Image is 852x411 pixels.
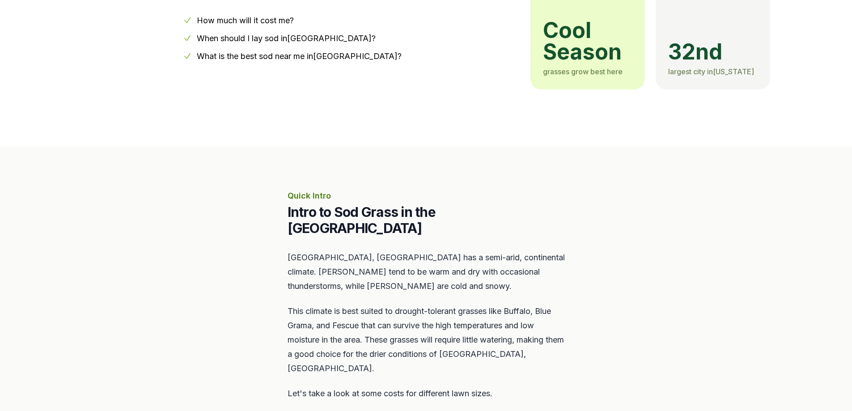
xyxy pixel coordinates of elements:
span: largest city in [US_STATE] [668,67,754,76]
span: grasses grow best here [543,67,623,76]
a: How much will it cost me? [197,16,294,25]
a: What is the best sod near me in[GEOGRAPHIC_DATA]? [197,51,402,61]
span: 32nd [668,41,758,63]
p: This climate is best suited to drought-tolerant grasses like Buffalo, Blue Grama, and Fescue that... [288,304,565,376]
p: [GEOGRAPHIC_DATA], [GEOGRAPHIC_DATA] has a semi-arid, continental climate. [PERSON_NAME] tend to ... [288,250,565,293]
p: Let's take a look at some costs for different lawn sizes. [288,386,565,401]
span: cool season [543,20,632,63]
h2: Intro to Sod Grass in the [GEOGRAPHIC_DATA] [288,204,565,236]
p: Quick Intro [288,190,565,202]
a: When should I lay sod in[GEOGRAPHIC_DATA]? [197,34,376,43]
